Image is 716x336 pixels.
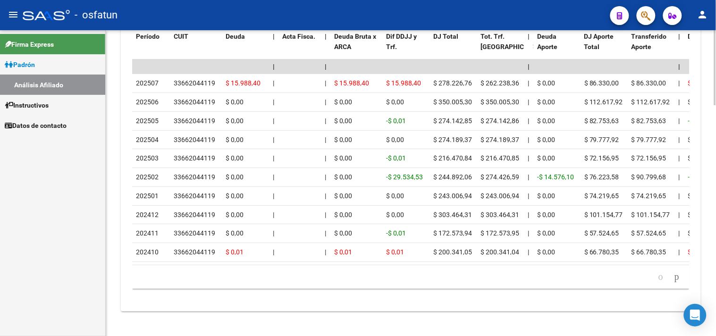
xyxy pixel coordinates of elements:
datatable-header-cell: Período [132,26,170,68]
span: 202506 [136,98,159,106]
span: $ 0,00 [226,136,244,143]
span: $ 74.219,65 [584,192,619,200]
span: | [273,192,274,200]
span: | [325,229,326,237]
span: $ 0,00 [537,192,555,200]
div: 33662044119 [174,210,215,220]
span: | [679,229,680,237]
span: $ 243.006,94 [480,192,519,200]
span: $ 74.219,65 [632,192,666,200]
datatable-header-cell: | [269,26,278,68]
span: $ 101.154,77 [584,211,623,218]
span: $ 0,00 [226,211,244,218]
span: | [528,173,529,181]
span: $ 0,00 [386,211,404,218]
span: Período [136,33,160,40]
span: | [679,33,681,40]
span: 202411 [136,229,159,237]
span: $ 303.464,31 [433,211,472,218]
span: $ 274.189,37 [480,136,519,143]
span: $ 66.780,35 [632,248,666,256]
span: | [273,248,274,256]
span: $ 0,00 [226,192,244,200]
span: $ 243.006,94 [433,192,472,200]
datatable-header-cell: Deuda Aporte [533,26,581,68]
span: $ 274.426,59 [480,173,519,181]
datatable-header-cell: | [675,26,684,68]
span: $ 15.988,40 [226,79,261,87]
span: | [679,211,680,218]
span: | [325,136,326,143]
span: $ 0,00 [226,117,244,125]
span: $ 86.330,00 [584,79,619,87]
span: | [679,117,680,125]
datatable-header-cell: Transferido Aporte [628,26,675,68]
span: $ 0,00 [688,98,706,106]
span: $ 0,00 [334,136,352,143]
span: $ 66.780,35 [584,248,619,256]
span: Deuda Bruta x ARCA [334,33,376,51]
span: | [528,248,529,256]
datatable-header-cell: | [524,26,533,68]
span: Dif DDJJ y Trf. [386,33,417,51]
datatable-header-cell: Tot. Trf. Bruto [477,26,524,68]
span: | [325,79,326,87]
span: | [528,192,529,200]
span: 202507 [136,79,159,87]
a: go to next page [670,272,683,282]
span: | [528,211,529,218]
span: 202503 [136,154,159,162]
span: $ 0,01 [226,248,244,256]
span: $ 57.524,65 [632,229,666,237]
span: | [528,79,529,87]
span: $ 244.892,06 [433,173,472,181]
span: $ 112.617,92 [632,98,670,106]
div: 33662044119 [174,228,215,239]
datatable-header-cell: Deuda [222,26,269,68]
span: | [528,154,529,162]
span: $ 172.573,94 [433,229,472,237]
span: $ 274.142,86 [480,117,519,125]
span: $ 0,00 [334,192,352,200]
span: 202412 [136,211,159,218]
span: $ 262.238,36 [480,79,519,87]
datatable-header-cell: Acta Fisca. [278,26,321,68]
span: | [273,211,274,218]
span: $ 350.005,30 [433,98,472,106]
span: 202502 [136,173,159,181]
span: | [325,98,326,106]
mat-icon: menu [8,9,19,20]
span: $ 278.226,76 [433,79,472,87]
span: | [679,192,680,200]
span: $ 101.154,77 [632,211,670,218]
span: | [528,117,529,125]
span: $ 274.142,85 [433,117,472,125]
span: | [273,79,274,87]
span: -$ 0,01 [386,154,406,162]
span: $ 0,00 [334,117,352,125]
span: -$ 14.576,10 [537,173,574,181]
span: $ 79.777,92 [584,136,619,143]
span: 202410 [136,248,159,256]
span: $ 0,00 [537,79,555,87]
span: 202505 [136,117,159,125]
span: $ 200.341,05 [433,248,472,256]
datatable-header-cell: | [321,26,330,68]
span: 202501 [136,192,159,200]
div: 33662044119 [174,116,215,126]
div: Open Intercom Messenger [684,304,707,327]
span: $ 0,01 [688,248,706,256]
span: Padrón [5,59,35,70]
span: | [325,173,326,181]
span: $ 274.189,37 [433,136,472,143]
span: $ 86.330,00 [632,79,666,87]
a: go to previous page [654,272,667,282]
span: $ 0,00 [688,154,706,162]
span: Datos de contacto [5,120,67,131]
span: | [528,98,529,106]
div: 33662044119 [174,153,215,164]
span: $ 0,00 [226,173,244,181]
span: Acta Fisca. [282,33,315,40]
span: 202504 [136,136,159,143]
datatable-header-cell: DJ Total [430,26,477,68]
